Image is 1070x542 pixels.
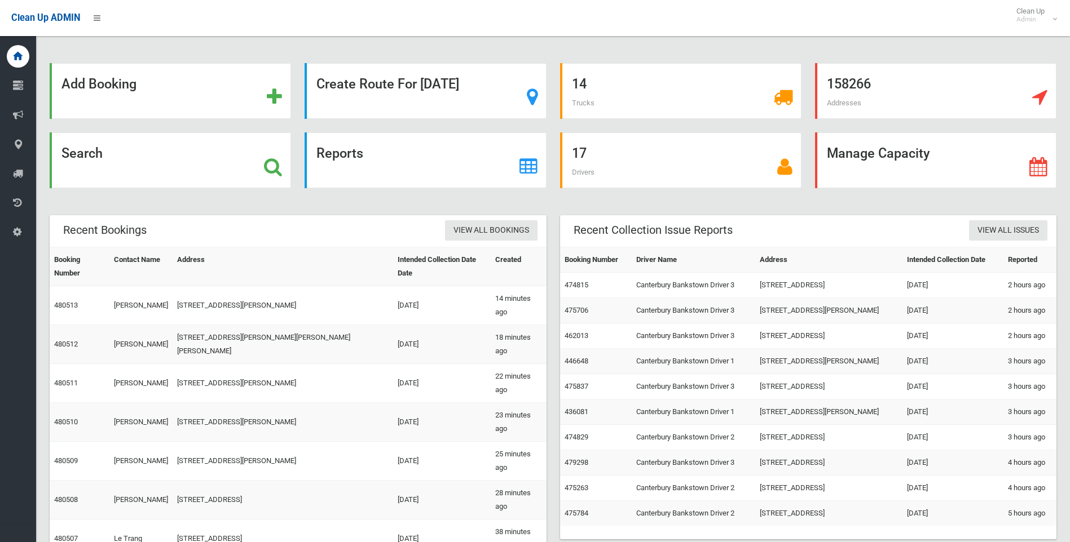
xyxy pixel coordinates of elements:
[1003,349,1056,374] td: 3 hours ago
[632,425,755,450] td: Canterbury Bankstown Driver 2
[61,145,103,161] strong: Search
[632,247,755,273] th: Driver Name
[632,298,755,323] td: Canterbury Bankstown Driver 3
[393,442,491,481] td: [DATE]
[61,76,136,92] strong: Add Booking
[1003,425,1056,450] td: 3 hours ago
[54,379,78,387] a: 480511
[902,323,1003,349] td: [DATE]
[54,340,78,348] a: 480512
[316,76,459,92] strong: Create Route For [DATE]
[54,301,78,309] a: 480513
[755,349,902,374] td: [STREET_ADDRESS][PERSON_NAME]
[632,323,755,349] td: Canterbury Bankstown Driver 3
[902,425,1003,450] td: [DATE]
[755,323,902,349] td: [STREET_ADDRESS]
[491,325,547,364] td: 18 minutes ago
[393,325,491,364] td: [DATE]
[565,357,588,365] a: 446648
[827,145,930,161] strong: Manage Capacity
[316,145,363,161] strong: Reports
[109,481,173,519] td: [PERSON_NAME]
[565,483,588,492] a: 475263
[109,286,173,325] td: [PERSON_NAME]
[565,433,588,441] a: 474829
[565,281,588,289] a: 474815
[173,247,393,286] th: Address
[969,220,1047,241] a: View All Issues
[109,364,173,403] td: [PERSON_NAME]
[572,76,587,92] strong: 14
[565,382,588,390] a: 475837
[560,247,632,273] th: Booking Number
[815,132,1056,188] a: Manage Capacity
[109,247,173,286] th: Contact Name
[572,99,595,107] span: Trucks
[109,403,173,442] td: [PERSON_NAME]
[827,99,861,107] span: Addresses
[827,76,871,92] strong: 158266
[902,476,1003,501] td: [DATE]
[173,364,393,403] td: [STREET_ADDRESS][PERSON_NAME]
[491,481,547,519] td: 28 minutes ago
[50,219,160,241] header: Recent Bookings
[109,442,173,481] td: [PERSON_NAME]
[902,450,1003,476] td: [DATE]
[173,403,393,442] td: [STREET_ADDRESS][PERSON_NAME]
[50,132,291,188] a: Search
[109,325,173,364] td: [PERSON_NAME]
[632,450,755,476] td: Canterbury Bankstown Driver 3
[1011,7,1056,24] span: Clean Up
[632,399,755,425] td: Canterbury Bankstown Driver 1
[491,364,547,403] td: 22 minutes ago
[632,349,755,374] td: Canterbury Bankstown Driver 1
[491,442,547,481] td: 25 minutes ago
[393,364,491,403] td: [DATE]
[1003,323,1056,349] td: 2 hours ago
[572,168,595,176] span: Drivers
[173,286,393,325] td: [STREET_ADDRESS][PERSON_NAME]
[1003,247,1056,273] th: Reported
[632,501,755,526] td: Canterbury Bankstown Driver 2
[755,501,902,526] td: [STREET_ADDRESS]
[755,374,902,399] td: [STREET_ADDRESS]
[632,273,755,298] td: Canterbury Bankstown Driver 3
[755,425,902,450] td: [STREET_ADDRESS]
[1003,476,1056,501] td: 4 hours ago
[815,63,1056,119] a: 158266 Addresses
[173,325,393,364] td: [STREET_ADDRESS][PERSON_NAME][PERSON_NAME][PERSON_NAME]
[560,132,802,188] a: 17 Drivers
[173,442,393,481] td: [STREET_ADDRESS][PERSON_NAME]
[565,407,588,416] a: 436081
[565,306,588,314] a: 475706
[565,458,588,467] a: 479298
[755,450,902,476] td: [STREET_ADDRESS]
[632,476,755,501] td: Canterbury Bankstown Driver 2
[491,247,547,286] th: Created
[173,481,393,519] td: [STREET_ADDRESS]
[1003,298,1056,323] td: 2 hours ago
[50,63,291,119] a: Add Booking
[305,132,546,188] a: Reports
[755,476,902,501] td: [STREET_ADDRESS]
[1003,501,1056,526] td: 5 hours ago
[902,501,1003,526] td: [DATE]
[1003,399,1056,425] td: 3 hours ago
[491,403,547,442] td: 23 minutes ago
[305,63,546,119] a: Create Route For [DATE]
[1003,450,1056,476] td: 4 hours ago
[565,509,588,517] a: 475784
[902,349,1003,374] td: [DATE]
[393,286,491,325] td: [DATE]
[755,273,902,298] td: [STREET_ADDRESS]
[902,298,1003,323] td: [DATE]
[755,399,902,425] td: [STREET_ADDRESS][PERSON_NAME]
[445,220,538,241] a: View All Bookings
[902,247,1003,273] th: Intended Collection Date
[54,495,78,504] a: 480508
[902,273,1003,298] td: [DATE]
[1003,374,1056,399] td: 3 hours ago
[11,12,80,23] span: Clean Up ADMIN
[755,298,902,323] td: [STREET_ADDRESS][PERSON_NAME]
[54,456,78,465] a: 480509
